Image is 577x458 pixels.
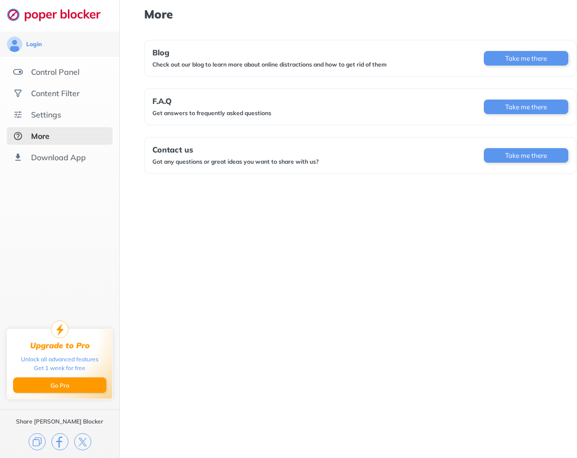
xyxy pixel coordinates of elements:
[51,433,68,450] img: facebook.svg
[484,100,568,114] button: Take me there
[31,67,80,77] div: Control Panel
[13,377,106,393] button: Go Pro
[16,418,103,425] div: Share [PERSON_NAME] Blocker
[13,67,23,77] img: features.svg
[31,131,49,141] div: More
[484,148,568,163] button: Take me there
[13,153,23,162] img: download-app.svg
[74,433,91,450] img: x.svg
[31,110,61,119] div: Settings
[484,51,568,66] button: Take me there
[152,109,271,117] div: Get answers to frequently asked questions
[26,40,42,48] div: Login
[13,131,23,141] img: about-selected.svg
[152,48,387,57] div: Blog
[13,88,23,98] img: social.svg
[31,88,80,98] div: Content Filter
[144,8,577,20] h1: More
[51,321,68,338] img: upgrade-to-pro.svg
[34,364,85,373] div: Get 1 week for free
[30,341,90,350] div: Upgrade to Pro
[29,433,46,450] img: copy.svg
[152,97,271,105] div: F.A.Q
[13,110,23,119] img: settings.svg
[152,145,319,154] div: Contact us
[152,61,387,68] div: Check out our blog to learn more about online distractions and how to get rid of them
[7,8,111,21] img: logo-webpage.svg
[21,355,99,364] div: Unlock all advanced features
[152,158,319,166] div: Got any questions or great ideas you want to share with us?
[7,36,22,52] img: avatar.svg
[31,153,86,162] div: Download App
